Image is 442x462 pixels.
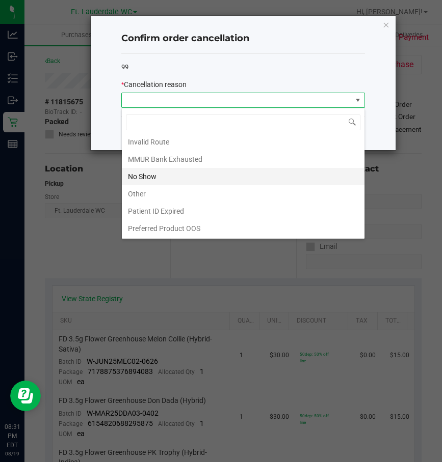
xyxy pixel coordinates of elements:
[10,381,41,411] iframe: Resource center
[122,220,365,237] li: Preferred Product OOS
[121,63,128,71] span: 99
[122,203,365,220] li: Patient ID Expired
[122,168,365,185] li: No Show
[122,151,365,168] li: MMUR Bank Exhausted
[121,32,365,45] h4: Confirm order cancellation
[124,80,187,89] span: Cancellation reason
[382,18,389,31] button: Close
[122,185,365,203] li: Other
[122,133,365,151] li: Invalid Route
